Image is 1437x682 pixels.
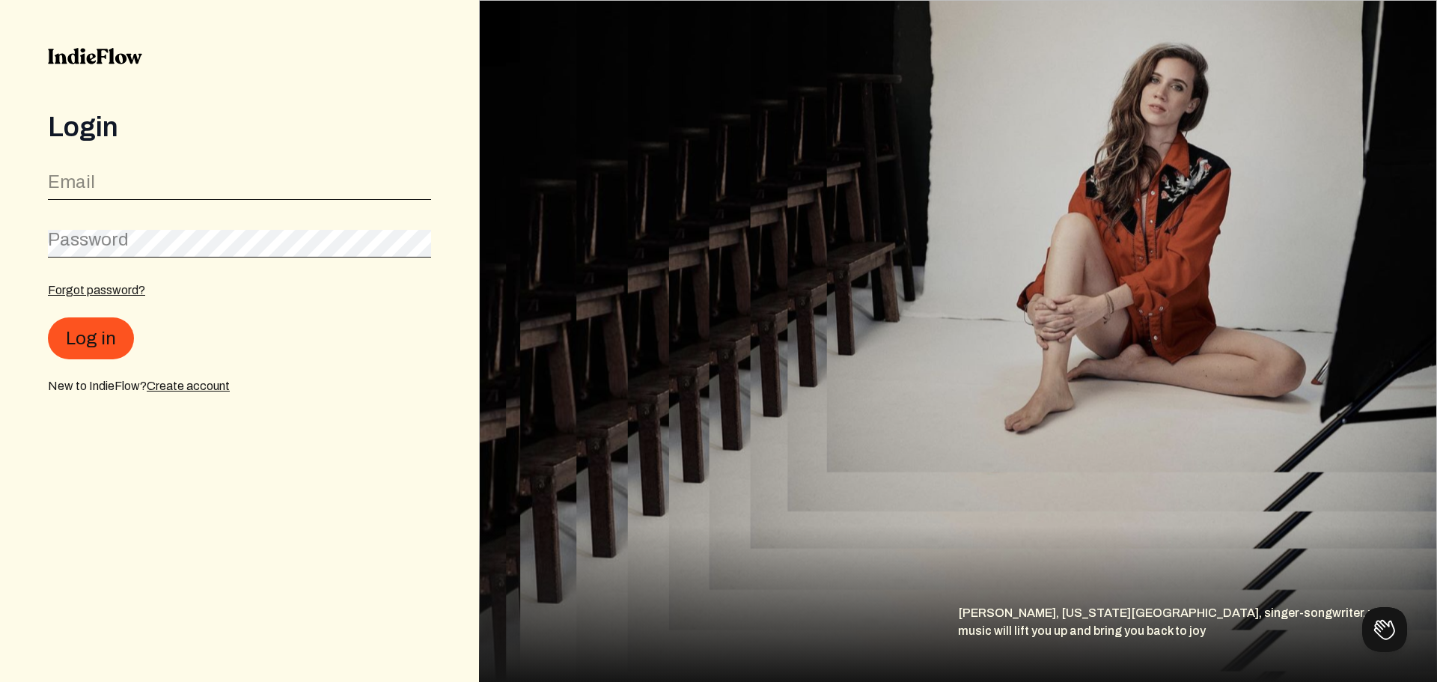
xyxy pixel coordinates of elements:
[48,377,431,395] div: New to IndieFlow?
[48,48,142,64] img: indieflow-logo-black.svg
[147,380,230,392] a: Create account
[958,604,1437,682] div: [PERSON_NAME], [US_STATE][GEOGRAPHIC_DATA], singer-songwriter, who's music will lift you up and b...
[1362,607,1407,652] iframe: Toggle Customer Support
[48,317,134,359] button: Log in
[48,112,431,142] div: Login
[48,284,145,296] a: Forgot password?
[48,170,95,194] label: Email
[48,228,129,252] label: Password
